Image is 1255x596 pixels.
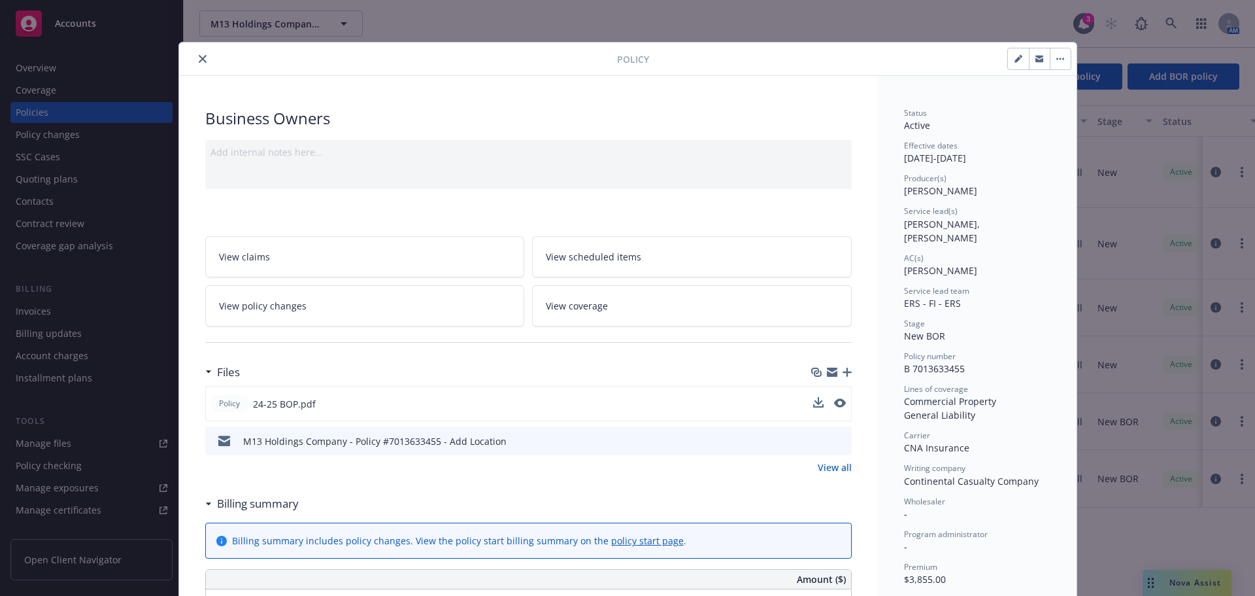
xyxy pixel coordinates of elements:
span: [PERSON_NAME] [904,264,977,277]
span: Active [904,119,930,131]
div: General Liability [904,408,1050,422]
span: View policy changes [219,299,307,313]
span: Lines of coverage [904,383,968,394]
span: Stage [904,318,925,329]
span: View scheduled items [546,250,641,264]
span: Writing company [904,463,965,474]
span: 24-25 BOP.pdf [253,397,316,411]
span: $3,855.00 [904,573,946,586]
div: [DATE] - [DATE] [904,140,1050,165]
button: download file [814,434,824,448]
h3: Files [217,364,240,381]
div: Business Owners [205,107,852,130]
span: Carrier [904,430,930,441]
span: CNA Insurance [904,442,969,454]
button: preview file [835,434,846,448]
span: Wholesaler [904,496,945,507]
span: [PERSON_NAME] [904,184,977,197]
span: Service lead(s) [904,205,958,217]
span: [PERSON_NAME], [PERSON_NAME] [904,218,982,244]
span: Policy number [904,351,956,362]
div: M13 Holdings Company - Policy #7013633455 - Add Location [243,434,507,448]
button: close [195,51,210,67]
a: View coverage [532,285,852,326]
button: preview file [834,397,846,411]
div: Commercial Property [904,394,1050,408]
div: Billing summary includes policy changes. View the policy start billing summary on the . [232,534,686,548]
h3: Billing summary [217,495,299,512]
div: Files [205,364,240,381]
span: Producer(s) [904,173,946,184]
a: View scheduled items [532,236,852,277]
span: Service lead team [904,285,969,296]
span: AC(s) [904,253,924,264]
button: preview file [834,398,846,408]
span: View coverage [546,299,608,313]
span: Program administrator [904,529,988,540]
span: Continental Casualty Company [904,475,1039,487]
span: B 7013633455 [904,362,965,375]
span: Premium [904,561,937,572]
span: - [904,508,907,520]
span: Policy [216,398,243,410]
span: View claims [219,250,270,264]
div: Billing summary [205,495,299,512]
button: download file [813,397,824,411]
a: View all [818,461,852,474]
span: Effective dates [904,140,958,151]
span: - [904,540,907,553]
button: download file [813,397,824,408]
span: New BOR [904,330,945,342]
a: View policy changes [205,285,525,326]
span: ERS - FI - ERS [904,297,961,309]
a: policy start page [611,535,684,547]
span: Amount ($) [797,572,846,586]
span: Status [904,107,927,118]
span: Policy [617,52,649,66]
a: View claims [205,236,525,277]
div: Add internal notes here... [210,145,846,159]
